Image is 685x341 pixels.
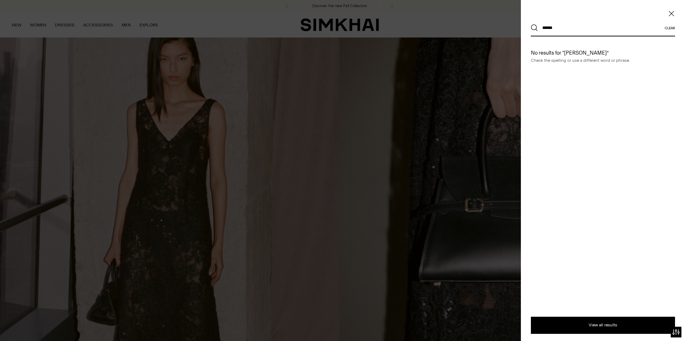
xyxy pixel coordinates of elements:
button: Search [531,24,538,31]
input: What are you looking for? [538,20,665,36]
p: Check the spelling or use a different word or phrase. [531,57,675,64]
button: Close [668,10,675,17]
h4: No results for “[PERSON_NAME]” [531,49,675,57]
button: View all results [531,317,675,334]
button: Clear [665,26,675,30]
